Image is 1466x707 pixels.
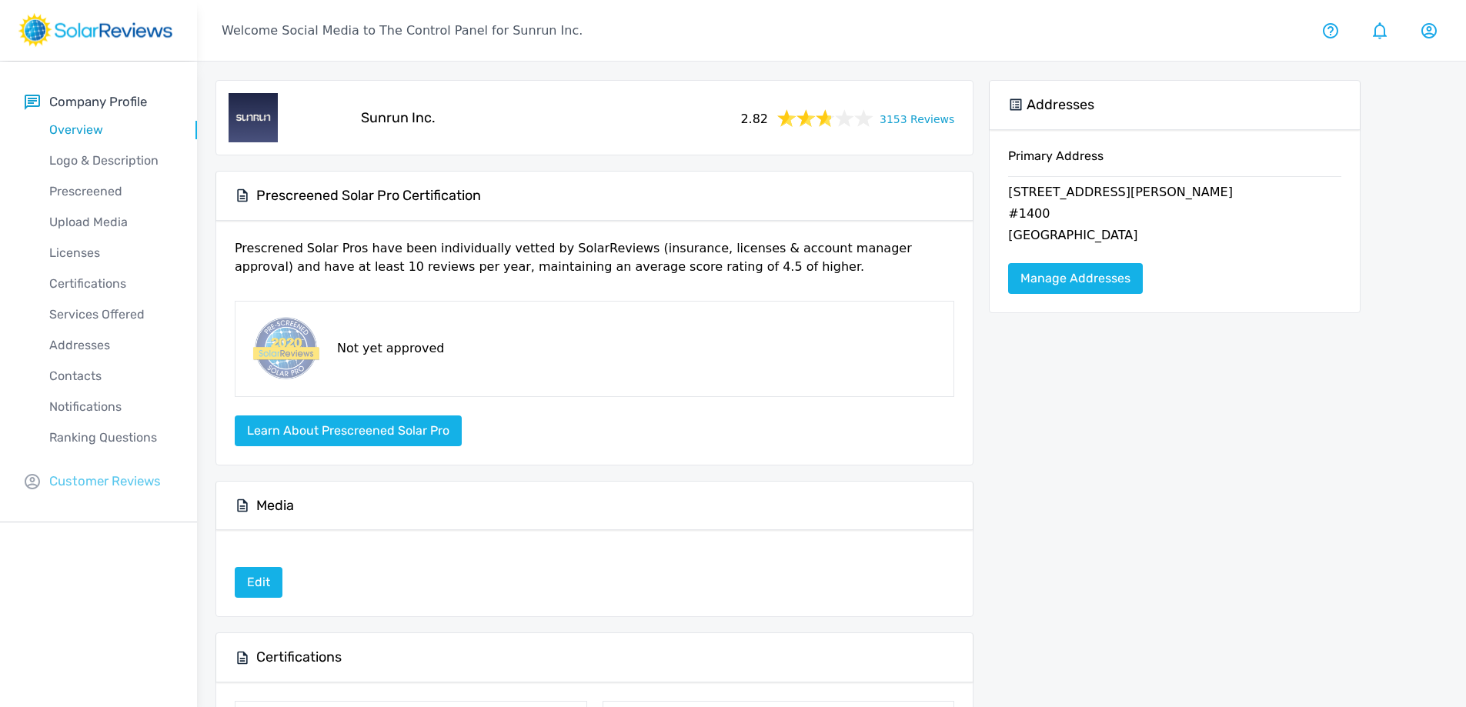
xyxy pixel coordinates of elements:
p: Logo & Description [25,152,197,170]
a: Certifications [25,268,197,299]
p: Upload Media [25,213,197,232]
h6: Primary Address [1008,148,1341,176]
a: Edit [235,575,282,589]
h5: Prescreened Solar Pro Certification [256,187,481,205]
p: Not yet approved [337,339,444,358]
p: Addresses [25,336,197,355]
a: Services Offered [25,299,197,330]
p: #1400 [1008,205,1341,226]
img: prescreened-badge.png [248,314,322,384]
h5: Media [256,497,294,515]
p: Prescrened Solar Pros have been individually vetted by SolarReviews (insurance, licenses & accoun... [235,239,954,288]
h5: Addresses [1027,96,1094,114]
h5: Certifications [256,649,342,666]
p: [STREET_ADDRESS][PERSON_NAME] [1008,183,1341,205]
a: Manage Addresses [1008,263,1143,294]
p: Notifications [25,398,197,416]
span: 2.82 [740,107,768,128]
a: Upload Media [25,207,197,238]
p: Overview [25,121,197,139]
p: Licenses [25,244,197,262]
p: Ranking Questions [25,429,197,447]
a: Licenses [25,238,197,268]
a: Ranking Questions [25,422,197,453]
a: Learn about Prescreened Solar Pro [235,423,462,438]
p: Welcome Social Media to The Control Panel for Sunrun Inc. [222,22,583,40]
p: [GEOGRAPHIC_DATA] [1008,226,1341,248]
p: Customer Reviews [49,472,161,491]
a: Prescreened [25,176,197,207]
a: Notifications [25,392,197,422]
button: Learn about Prescreened Solar Pro [235,415,462,446]
p: Services Offered [25,305,197,324]
p: Company Profile [49,92,147,112]
a: 3153 Reviews [880,108,954,128]
a: Overview [25,115,197,145]
p: Prescreened [25,182,197,201]
p: Certifications [25,275,197,293]
h5: Sunrun Inc. [361,109,436,127]
p: Contacts [25,367,197,385]
a: Logo & Description [25,145,197,176]
a: Edit [235,567,282,598]
a: Addresses [25,330,197,361]
a: Contacts [25,361,197,392]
